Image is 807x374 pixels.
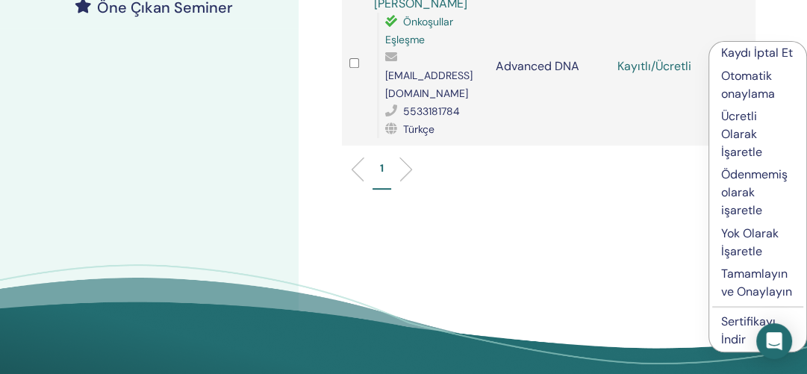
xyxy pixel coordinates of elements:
[721,225,794,261] p: Yok Olarak İşaretle
[756,323,792,359] div: Open Intercom Messenger
[403,105,460,118] span: 5533181784
[403,122,434,136] span: Türkçe
[721,314,776,347] a: Sertifikayı İndir
[721,265,794,301] p: Tamamlayın ve Onaylayın
[721,44,794,62] p: Kaydı İptal Et
[721,166,794,219] p: Ödenmemiş olarak işaretle
[385,15,453,46] span: Önkoşullar Eşleşme
[721,67,794,103] p: Otomatik onaylama
[385,69,473,100] span: [EMAIL_ADDRESS][DOMAIN_NAME]
[721,107,794,161] p: Ücretli Olarak İşaretle
[380,160,384,176] p: 1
